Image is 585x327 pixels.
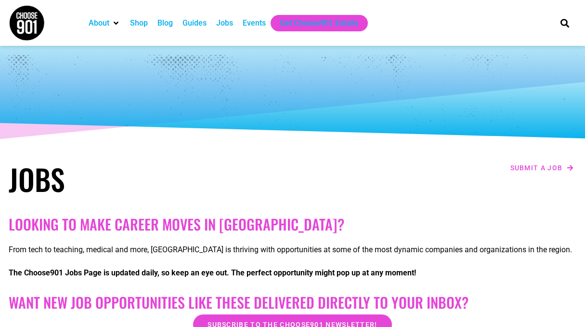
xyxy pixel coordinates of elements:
[9,244,577,256] p: From tech to teaching, medical and more, [GEOGRAPHIC_DATA] is thriving with opportunities at some...
[9,294,577,311] h2: Want New Job Opportunities like these Delivered Directly to your Inbox?
[84,15,544,31] nav: Main nav
[216,17,233,29] a: Jobs
[130,17,148,29] a: Shop
[9,162,288,196] h1: Jobs
[157,17,173,29] a: Blog
[182,17,207,29] a: Guides
[510,164,563,171] span: Submit a job
[89,17,109,29] a: About
[9,268,416,277] strong: The Choose901 Jobs Page is updated daily, so keep an eye out. The perfect opportunity might pop u...
[243,17,266,29] a: Events
[280,17,358,29] a: Get Choose901 Emails
[557,15,572,31] div: Search
[507,162,577,174] a: Submit a job
[9,216,577,233] h2: Looking to make career moves in [GEOGRAPHIC_DATA]?
[84,15,125,31] div: About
